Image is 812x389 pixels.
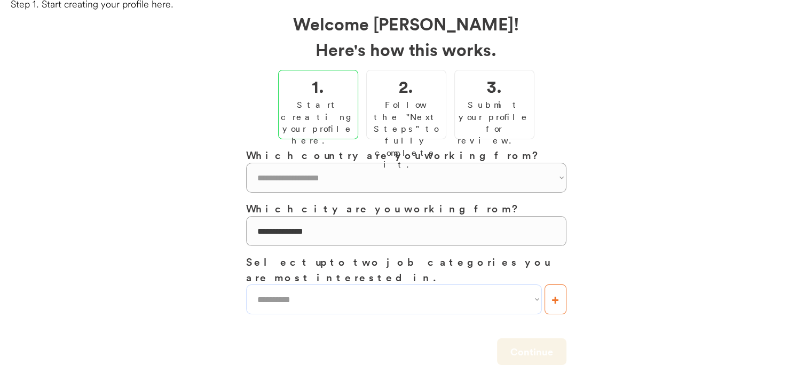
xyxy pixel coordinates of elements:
[458,99,531,147] div: Submit your profile for review.
[399,73,413,99] h2: 2.
[246,11,566,62] h2: Welcome [PERSON_NAME]! Here's how this works.
[487,73,502,99] h2: 3.
[545,284,566,314] button: +
[312,73,324,99] h2: 1.
[497,338,566,365] button: Continue
[281,99,356,147] div: Start creating your profile here.
[246,254,566,284] h3: Select up to two job categories you are most interested in.
[369,99,443,170] div: Follow the "Next Steps" to fully complete it.
[246,147,566,163] h3: Which country are you working from?
[246,201,566,216] h3: Which city are you working from?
